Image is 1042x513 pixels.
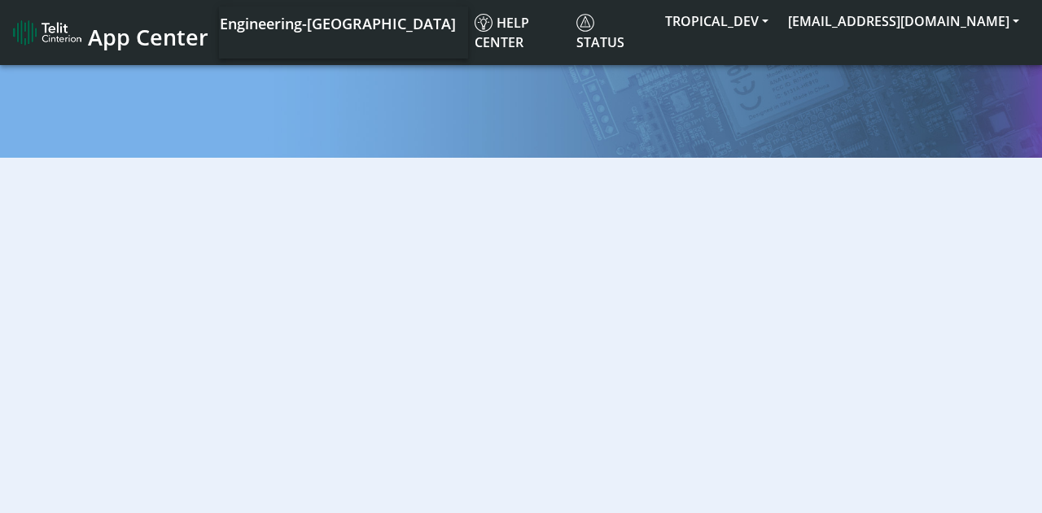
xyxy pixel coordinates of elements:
[570,7,655,59] a: Status
[13,15,206,50] a: App Center
[475,14,493,32] img: knowledge.svg
[468,7,570,59] a: Help center
[220,14,456,33] span: Engineering-[GEOGRAPHIC_DATA]
[655,7,778,36] button: TROPICAL_DEV
[88,22,208,52] span: App Center
[475,14,529,51] span: Help center
[576,14,594,32] img: status.svg
[576,14,624,51] span: Status
[778,7,1029,36] button: [EMAIL_ADDRESS][DOMAIN_NAME]
[219,7,455,39] a: Your current platform instance
[13,20,81,46] img: logo-telit-cinterion-gw-new.png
